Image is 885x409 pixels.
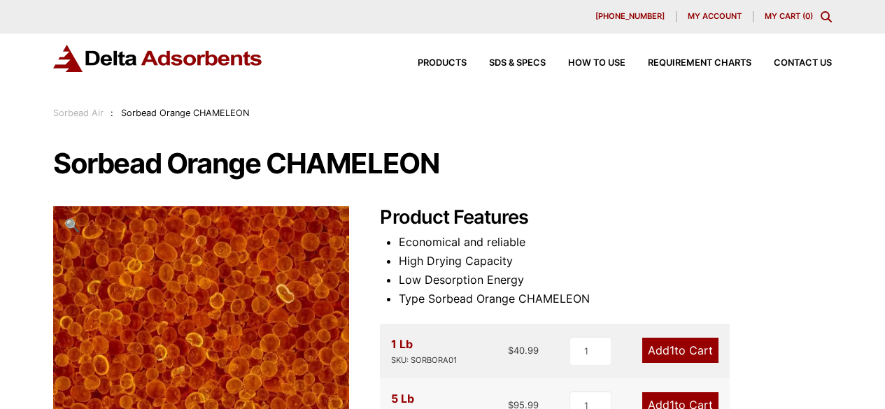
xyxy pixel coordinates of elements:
a: Products [395,59,467,68]
a: How to Use [546,59,625,68]
span: How to Use [568,59,625,68]
a: Sorbead Air [53,108,104,118]
a: Contact Us [751,59,832,68]
a: Requirement Charts [625,59,751,68]
a: SDS & SPECS [467,59,546,68]
span: 🔍 [64,217,80,233]
bdi: 40.99 [508,345,539,356]
h1: Sorbead Orange CHAMELEON [53,149,832,178]
span: Contact Us [774,59,832,68]
li: High Drying Capacity [399,252,832,271]
span: Requirement Charts [648,59,751,68]
a: View full-screen image gallery [53,206,92,245]
div: 1 Lb [391,335,457,367]
a: My account [677,11,753,22]
div: Toggle Modal Content [821,11,832,22]
span: SDS & SPECS [489,59,546,68]
a: [PHONE_NUMBER] [584,11,677,22]
div: SKU: SORBORA01 [391,354,457,367]
li: Low Desorption Energy [399,271,832,289]
h2: Product Features [380,206,832,229]
span: $ [508,345,514,356]
a: Sorbead Orange CHAMELEON [53,346,349,360]
span: My account [688,13,742,20]
li: Economical and reliable [399,233,832,252]
a: My Cart (0) [765,11,813,21]
span: : [111,108,113,118]
img: Delta Adsorbents [53,45,263,72]
span: 1 [670,343,674,357]
span: Sorbead Orange CHAMELEON [121,108,250,118]
span: Products [418,59,467,68]
span: [PHONE_NUMBER] [595,13,665,20]
span: 0 [805,11,810,21]
a: Add1to Cart [642,338,718,363]
li: Type Sorbead Orange CHAMELEON [399,289,832,308]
